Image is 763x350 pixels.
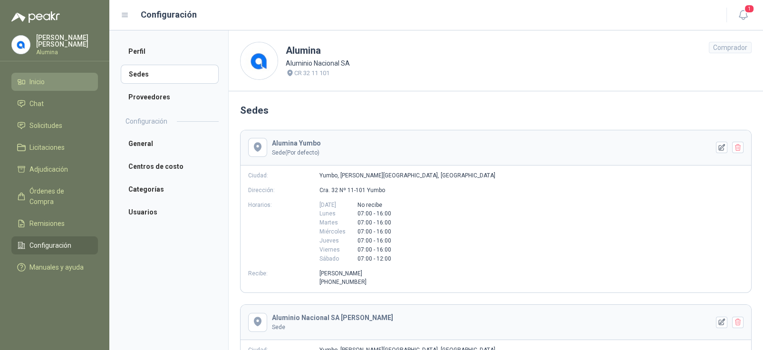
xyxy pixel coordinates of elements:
[240,103,752,118] h2: Sedes
[29,120,62,131] span: Solicitudes
[126,116,167,126] h2: Configuración
[29,142,65,153] span: Licitaciones
[319,236,357,245] span: Jueves
[248,186,319,195] p: Dirección:
[29,77,45,87] span: Inicio
[744,4,754,13] span: 1
[11,11,60,23] img: Logo peakr
[319,186,385,195] p: Cra. 32 Nº 11-101 Yumbo
[121,203,219,222] a: Usuarios
[357,245,391,254] span: 07:00 - 16:00
[357,227,391,236] span: 07:00 - 16:00
[11,214,98,233] a: Remisiones
[36,49,98,55] p: Alumina
[357,209,391,218] span: 07:00 - 16:00
[11,258,98,276] a: Manuales y ayuda
[357,201,391,210] span: No recibe
[319,269,367,278] span: [PERSON_NAME]
[11,236,98,254] a: Configuración
[286,43,350,58] h1: Alumina
[248,201,319,263] p: Horarios:
[121,157,219,176] a: Centros de costo
[11,95,98,113] a: Chat
[272,323,393,332] p: Sede
[121,180,219,199] a: Categorías
[319,278,367,287] span: [PHONE_NUMBER]
[709,42,752,53] div: Comprador
[29,240,71,251] span: Configuración
[36,34,98,48] p: [PERSON_NAME] [PERSON_NAME]
[272,148,321,157] p: Sede (Por defecto)
[272,138,321,148] h3: Alumina Yumbo
[11,73,98,91] a: Inicio
[12,36,30,54] img: Company Logo
[121,134,219,153] a: General
[357,254,391,263] span: 07:00 - 12:00
[121,65,219,84] a: Sedes
[248,269,319,287] p: Recibe:
[319,245,357,254] span: Viernes
[734,7,752,24] button: 1
[319,209,357,218] span: Lunes
[29,262,84,272] span: Manuales y ayuda
[319,227,357,236] span: Miércoles
[286,58,350,68] p: Aluminio Nacional SA
[357,218,391,227] span: 07:00 - 16:00
[319,218,357,227] span: Martes
[141,8,197,21] h1: Configuración
[357,236,391,245] span: 07:00 - 16:00
[319,171,495,180] p: Yumbo, [PERSON_NAME][GEOGRAPHIC_DATA], [GEOGRAPHIC_DATA]
[29,186,89,207] span: Órdenes de Compra
[248,171,319,180] p: Ciudad:
[121,87,219,107] a: Proveedores
[241,42,278,79] img: Company Logo
[11,160,98,178] a: Adjudicación
[294,68,329,78] p: CR 32 11 101
[319,254,357,263] span: Sábado
[29,164,68,175] span: Adjudicación
[319,201,357,210] span: [DATE]
[29,218,65,229] span: Remisiones
[11,117,98,135] a: Solicitudes
[11,182,98,211] a: Órdenes de Compra
[29,98,44,109] span: Chat
[121,42,219,61] a: Perfil
[11,138,98,156] a: Licitaciones
[272,312,393,323] h3: Aluminio Nacional SA [PERSON_NAME]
